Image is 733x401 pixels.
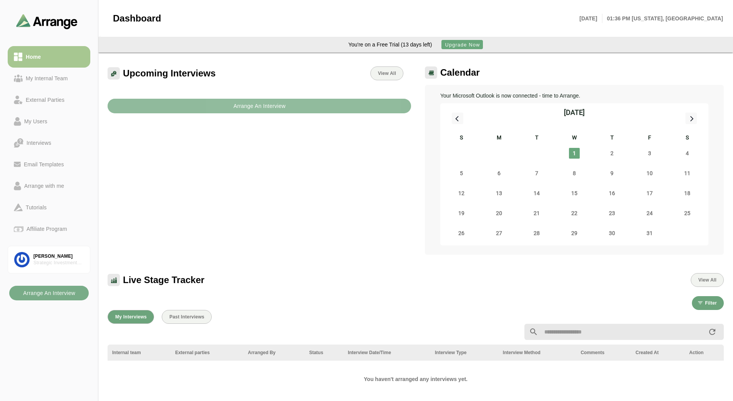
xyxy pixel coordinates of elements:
span: Tuesday, October 7, 2025 [531,168,542,179]
span: My Interviews [115,314,147,320]
span: Wednesday, October 8, 2025 [569,168,580,179]
span: Friday, October 3, 2025 [644,148,655,159]
span: Thursday, October 2, 2025 [607,148,617,159]
div: S [668,133,706,143]
div: Status [309,349,339,356]
div: Interviews [23,138,54,147]
div: Home [23,52,44,61]
a: View All [370,66,403,80]
img: arrangeai-name-small-logo.4d2b8aee.svg [16,14,78,29]
div: Interview Date/Time [348,349,426,356]
div: F [631,133,668,143]
span: Thursday, October 9, 2025 [607,168,617,179]
h2: You haven't arranged any interviews yet. [267,374,564,384]
span: Monday, October 20, 2025 [494,208,504,219]
b: Arrange An Interview [233,99,286,113]
div: My Internal Team [23,74,71,83]
a: Arrange with me [8,175,90,197]
span: Filter [705,300,717,306]
a: My Internal Team [8,68,90,89]
span: Sunday, October 12, 2025 [456,188,467,199]
div: M [480,133,518,143]
span: Wednesday, October 29, 2025 [569,228,580,239]
a: Home [8,46,90,68]
div: T [518,133,556,143]
span: Saturday, October 11, 2025 [682,168,693,179]
span: Thursday, October 30, 2025 [607,228,617,239]
div: Affiliate Program [23,224,70,234]
div: S [443,133,480,143]
div: Interview Type [435,349,494,356]
div: W [556,133,593,143]
b: Arrange An Interview [23,286,75,300]
span: Tuesday, October 28, 2025 [531,228,542,239]
span: Thursday, October 23, 2025 [607,208,617,219]
span: Friday, October 31, 2025 [644,228,655,239]
div: Interview Method [503,349,572,356]
button: Filter [692,296,724,310]
span: Thursday, October 16, 2025 [607,188,617,199]
button: Upgrade Now [441,40,483,49]
a: My Users [8,111,90,132]
button: View All [691,273,724,287]
span: View All [698,277,716,283]
a: External Parties [8,89,90,111]
div: Action [689,349,719,356]
a: Tutorials [8,197,90,218]
span: Saturday, October 18, 2025 [682,188,693,199]
span: View All [378,71,396,76]
button: Arrange An Interview [108,99,411,113]
span: Past Interviews [169,314,204,320]
div: My Users [21,117,50,126]
div: [DATE] [564,107,585,118]
div: Email Templates [21,160,67,169]
span: Wednesday, October 1, 2025 [569,148,580,159]
p: Your Microsoft Outlook is now connected - time to Arrange. [440,91,708,100]
span: Upcoming Interviews [123,68,216,79]
span: Saturday, October 4, 2025 [682,148,693,159]
span: Friday, October 24, 2025 [644,208,655,219]
span: Monday, October 6, 2025 [494,168,504,179]
div: T [593,133,631,143]
span: Tuesday, October 21, 2025 [531,208,542,219]
i: appended action [708,327,717,336]
span: Sunday, October 5, 2025 [456,168,467,179]
div: Internal team [112,349,166,356]
div: Arranged By [248,349,300,356]
button: Arrange An Interview [9,286,89,300]
a: Affiliate Program [8,218,90,240]
a: [PERSON_NAME]Strategic Investment Group [8,246,90,273]
span: Sunday, October 26, 2025 [456,228,467,239]
span: Sunday, October 19, 2025 [456,208,467,219]
div: Comments [580,349,626,356]
span: Tuesday, October 14, 2025 [531,188,542,199]
span: Saturday, October 25, 2025 [682,208,693,219]
span: Friday, October 17, 2025 [644,188,655,199]
div: External parties [175,349,239,356]
span: Wednesday, October 15, 2025 [569,188,580,199]
span: Dashboard [113,13,161,24]
div: External Parties [23,95,68,104]
p: [DATE] [579,14,602,23]
div: Tutorials [23,203,50,212]
div: You're on a Free Trial (13 days left) [348,40,432,49]
div: Arrange with me [21,181,67,191]
span: Monday, October 27, 2025 [494,228,504,239]
span: Monday, October 13, 2025 [494,188,504,199]
span: Wednesday, October 22, 2025 [569,208,580,219]
a: Interviews [8,132,90,154]
span: Upgrade Now [444,42,480,48]
button: My Interviews [108,310,154,324]
a: Email Templates [8,154,90,175]
span: Friday, October 10, 2025 [644,168,655,179]
button: Past Interviews [162,310,212,324]
div: Created At [635,349,680,356]
span: Live Stage Tracker [123,274,204,286]
div: [PERSON_NAME] [33,253,84,260]
div: Strategic Investment Group [33,260,84,266]
p: 01:36 PM [US_STATE], [GEOGRAPHIC_DATA] [602,14,723,23]
span: Calendar [440,67,480,78]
